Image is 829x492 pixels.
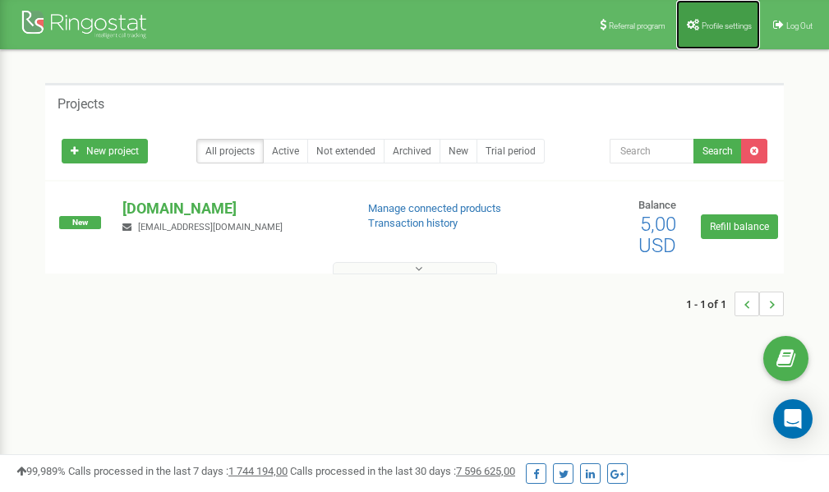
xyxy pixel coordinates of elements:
[307,139,385,163] a: Not extended
[62,139,148,163] a: New project
[263,139,308,163] a: Active
[638,213,676,257] span: 5,00 USD
[228,465,288,477] u: 1 744 194,00
[456,465,515,477] u: 7 596 625,00
[58,97,104,112] h5: Projects
[68,465,288,477] span: Calls processed in the last 7 days :
[773,399,813,439] div: Open Intercom Messenger
[196,139,264,163] a: All projects
[702,21,752,30] span: Profile settings
[610,139,694,163] input: Search
[384,139,440,163] a: Archived
[138,222,283,232] span: [EMAIL_ADDRESS][DOMAIN_NAME]
[686,275,784,333] nav: ...
[368,202,501,214] a: Manage connected products
[701,214,778,239] a: Refill balance
[122,198,341,219] p: [DOMAIN_NAME]
[59,216,101,229] span: New
[693,139,742,163] button: Search
[609,21,666,30] span: Referral program
[686,292,735,316] span: 1 - 1 of 1
[477,139,545,163] a: Trial period
[638,199,676,211] span: Balance
[440,139,477,163] a: New
[16,465,66,477] span: 99,989%
[290,465,515,477] span: Calls processed in the last 30 days :
[786,21,813,30] span: Log Out
[368,217,458,229] a: Transaction history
